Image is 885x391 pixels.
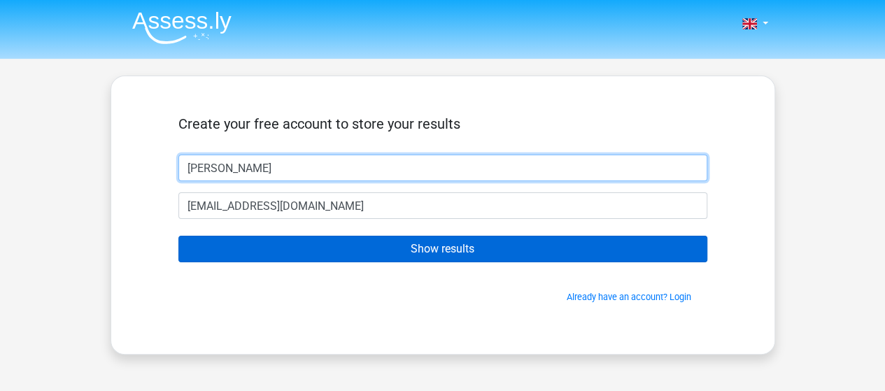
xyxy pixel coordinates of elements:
[132,11,232,44] img: Assessly
[178,155,707,181] input: First name
[178,236,707,262] input: Show results
[178,192,707,219] input: Email
[567,292,691,302] a: Already have an account? Login
[178,115,707,132] h5: Create your free account to store your results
